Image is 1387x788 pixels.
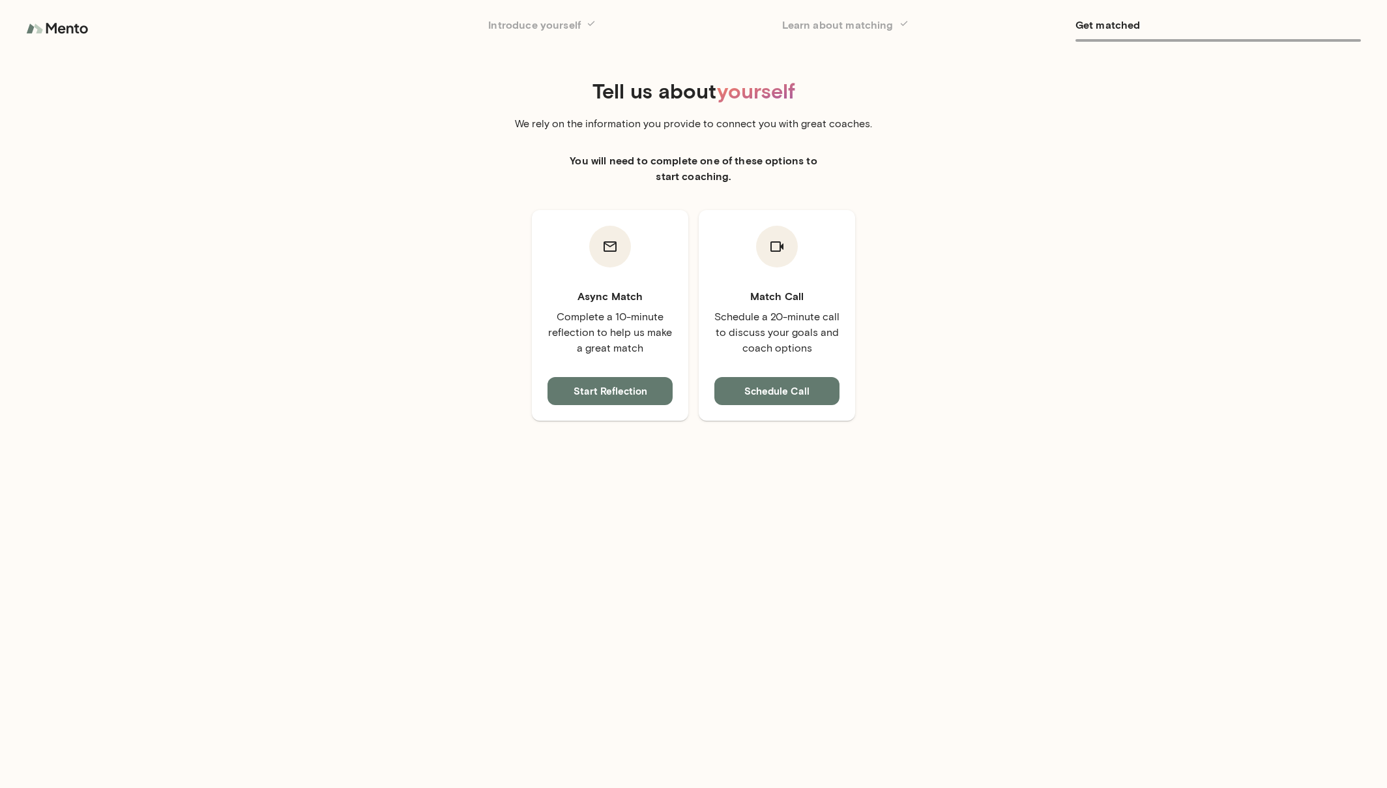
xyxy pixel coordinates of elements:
[26,16,91,42] img: logo
[782,16,1068,34] h6: Learn about matching
[717,78,795,103] span: yourself
[203,78,1184,103] h4: Tell us about
[511,116,876,132] p: We rely on the information you provide to connect you with great coaches.
[714,377,839,404] button: Schedule Call
[714,309,839,356] p: Schedule a 20-minute call to discuss your goals and coach options
[563,153,824,184] h6: You will need to complete one of these options to start coaching.
[714,288,839,304] h6: Match Call
[1075,16,1361,34] h6: Get matched
[547,288,673,304] h6: Async Match
[488,16,774,34] h6: Introduce yourself
[547,377,673,404] button: Start Reflection
[547,309,673,356] p: Complete a 10-minute reflection to help us make a great match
